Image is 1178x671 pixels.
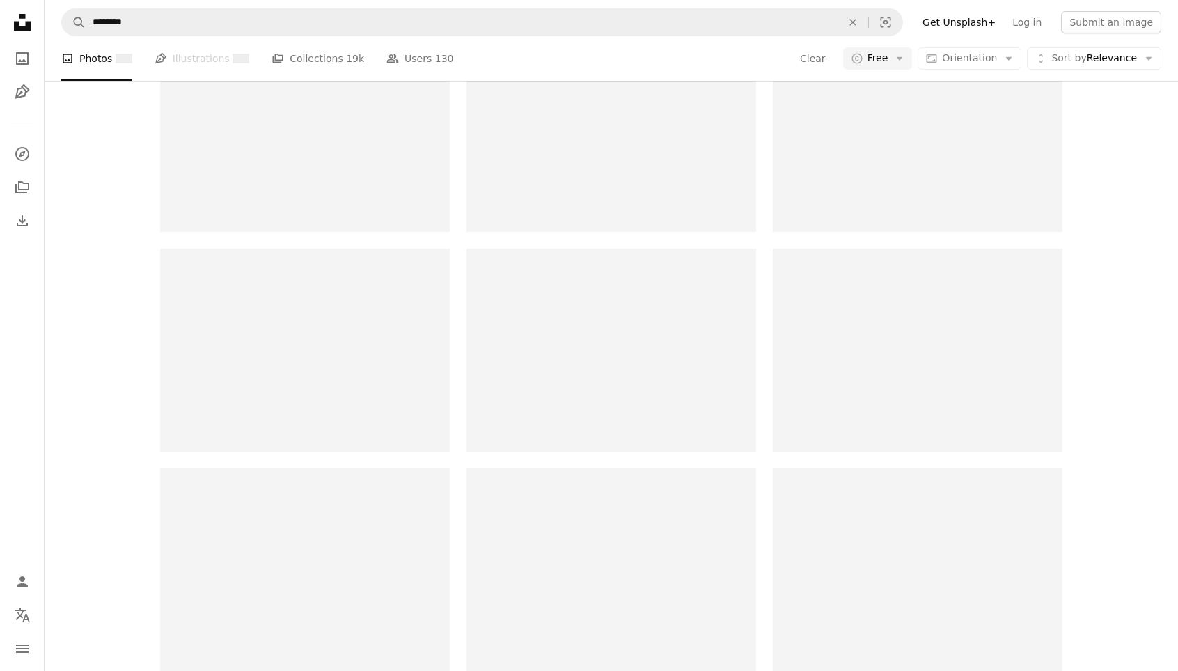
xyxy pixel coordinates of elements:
span: Relevance [1051,52,1137,65]
span: 19k [346,51,364,66]
button: Search Unsplash [62,9,86,36]
button: Visual search [869,9,902,36]
a: Illustrations [8,78,36,106]
a: Log in / Sign up [8,568,36,596]
span: Free [867,52,888,65]
span: Orientation [942,52,997,63]
button: Free [843,47,913,70]
button: Clear [838,9,868,36]
button: Menu [8,635,36,663]
a: Home — Unsplash [8,8,36,39]
button: Submit an image [1061,11,1161,33]
button: Sort byRelevance [1027,47,1161,70]
a: Get Unsplash+ [914,11,1004,33]
a: Photos [8,45,36,72]
a: Collections [8,173,36,201]
a: Download History [8,207,36,235]
a: Collections 19k [272,36,364,81]
button: Clear [799,47,826,70]
span: 130 [435,51,454,66]
a: Illustrations [155,36,249,81]
a: Log in [1004,11,1050,33]
button: Orientation [918,47,1021,70]
a: Explore [8,140,36,168]
form: Find visuals sitewide [61,8,903,36]
button: Language [8,601,36,629]
a: Users 130 [386,36,453,81]
span: Sort by [1051,52,1086,63]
